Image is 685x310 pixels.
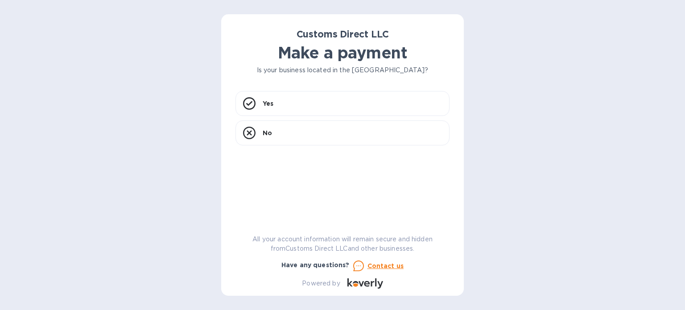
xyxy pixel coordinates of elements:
[235,43,450,62] h1: Make a payment
[263,128,272,137] p: No
[281,261,350,269] b: Have any questions?
[263,99,273,108] p: Yes
[235,235,450,253] p: All your account information will remain secure and hidden from Customs Direct LLC and other busi...
[367,262,404,269] u: Contact us
[297,29,389,40] b: Customs Direct LLC
[235,66,450,75] p: Is your business located in the [GEOGRAPHIC_DATA]?
[302,279,340,288] p: Powered by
